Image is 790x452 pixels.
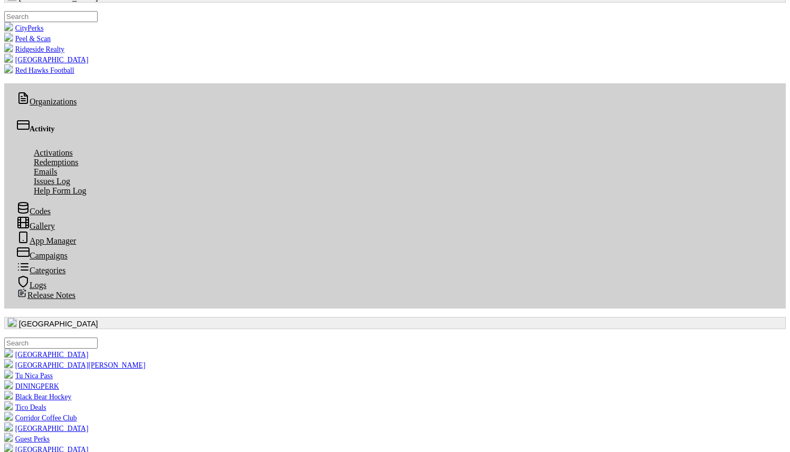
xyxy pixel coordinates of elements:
[4,444,13,452] img: 6qBkrh2eejXCvwZeVufD6go3Uq64XlMHrWU4p7zb.png
[25,166,65,178] a: Emails
[25,156,87,168] a: Redemptions
[4,35,51,43] a: Peel & Scan
[4,11,786,75] ul: [GEOGRAPHIC_DATA]
[4,422,13,431] img: 5ywTDdZapyxoEde0k2HeV1po7LOSCqTTesrRKvPe.png
[8,220,63,232] a: Gallery
[4,433,13,441] img: tkJrFNJtkYdINYgDz5NKXeljSIEE1dFH4lXLzz2S.png
[4,370,13,378] img: 47e4GQXcRwEyAopLUql7uJl1j56dh6AIYZC79JbN.png
[4,338,98,349] input: .form-control-sm
[4,425,88,432] a: [GEOGRAPHIC_DATA]
[4,412,13,420] img: l9qMkhaEtrtl2KSmeQmIMMuo0MWM2yK13Spz7TvA.png
[8,235,84,247] a: App Manager
[4,56,88,64] a: [GEOGRAPHIC_DATA]
[8,279,55,291] a: Logs
[8,95,85,108] a: Organizations
[8,264,74,276] a: Categories
[4,403,46,411] a: Tico Deals
[4,393,71,401] a: Black Bear Hockey
[4,64,13,73] img: B4TTOcektNnJKTnx2IcbGdeHDbTXjfJiwl6FNTjm.png
[4,66,74,74] a: Red Hawks Football
[8,205,59,217] a: Codes
[25,175,79,187] a: Issues Log
[4,54,13,62] img: LcHXC8OmAasj0nmL6Id6sMYcOaX2uzQAQ5e8h748.png
[25,147,81,159] a: Activations
[4,11,98,22] input: .form-control-sm
[4,33,13,41] img: xEJfzBn14Gqk52WXYUPJGPZZY80lB8Gpb3Y1ccPk.png
[4,414,77,422] a: Corridor Coffee Club
[4,349,13,357] img: 0SBPtshqTvrgEtdEgrWk70gKnUHZpYRm94MZ5hDb.png
[8,289,84,301] a: Release Notes
[4,45,64,53] a: Ridgeside Realty
[4,317,786,329] button: [GEOGRAPHIC_DATA]
[4,382,59,390] a: DININGPERK
[4,401,13,410] img: 65Ub9Kbg6EKkVtfooX73hwGGlFbexxHlnpgbdEJ1.png
[25,185,95,197] a: Help Form Log
[4,351,88,359] a: [GEOGRAPHIC_DATA]
[8,249,76,262] a: Campaigns
[4,22,13,31] img: KU1gjHo6iQoewuS2EEpjC7SefdV31G12oQhDVBj4.png
[4,435,50,443] a: Guest Perks
[17,119,773,133] div: Activity
[4,380,13,389] img: hvStDAXTQetlbtk3PNAXwGlwD7WEZXonuVeW2rdL.png
[4,391,13,399] img: 8mwdIaqQ57Gxce0ZYLDdt4cfPpXx8QwJjnoSsc4c.png
[4,361,145,369] a: [GEOGRAPHIC_DATA][PERSON_NAME]
[4,24,43,32] a: CityPerks
[8,318,16,326] img: 0SBPtshqTvrgEtdEgrWk70gKnUHZpYRm94MZ5hDb.png
[4,372,53,380] a: Tu Nica Pass
[4,359,13,368] img: mQPUoQxfIUcZGVjFKDSEKbT27olGNZVpZjUgqHNS.png
[4,43,13,52] img: mqtmdW2lgt3F7IVbFvpqGuNrUBzchY4PLaWToHMU.png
